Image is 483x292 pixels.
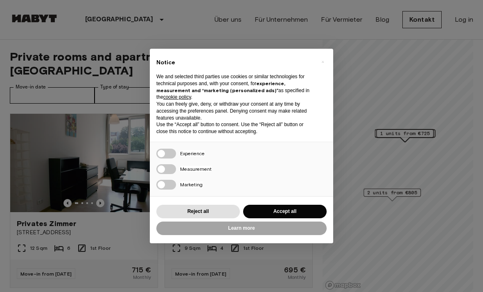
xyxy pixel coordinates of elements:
[316,55,329,68] button: Close this notice
[156,222,327,235] button: Learn more
[156,101,314,121] p: You can freely give, deny, or withdraw your consent at any time by accessing the preferences pane...
[156,205,240,218] button: Reject all
[156,73,314,101] p: We and selected third parties use cookies or similar technologies for technical purposes and, wit...
[180,181,203,188] span: Marketing
[180,150,205,156] span: Experience
[321,57,324,67] span: ×
[163,94,191,100] a: cookie policy
[156,80,285,93] strong: experience, measurement and “marketing (personalized ads)”
[243,205,327,218] button: Accept all
[156,59,314,67] h2: Notice
[180,166,212,172] span: Measurement
[156,121,314,135] p: Use the “Accept all” button to consent. Use the “Reject all” button or close this notice to conti...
